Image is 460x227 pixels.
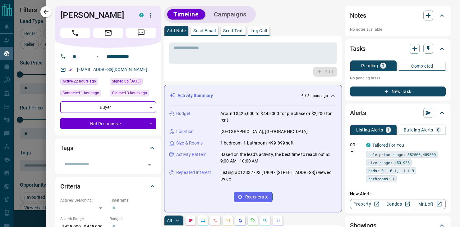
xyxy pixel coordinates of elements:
[60,101,156,113] div: Buyer
[220,151,337,164] p: Based on the lead's activity, the best time to reach out is: 9:00 AM - 10:00 AM
[368,167,414,174] span: beds: 0.1-0.1,1.1-1.9
[361,64,378,68] p: Pending
[208,9,253,20] button: Campaigns
[62,78,96,84] span: Active 22 hours ago
[110,216,156,222] p: Budget:
[176,169,211,176] p: Repeated Interest
[167,29,186,33] p: Add Note
[60,143,73,153] h2: Tags
[220,128,308,135] p: [GEOGRAPHIC_DATA], [GEOGRAPHIC_DATA]
[145,160,154,169] button: Open
[169,90,337,101] div: Activity Summary3 hours ago
[176,110,191,117] p: Budget
[366,143,370,147] div: condos.ca
[251,29,267,33] p: Log Call
[60,90,107,98] div: Sun Sep 14 2025
[350,199,382,209] a: Property
[112,90,147,96] span: Claimed 3 hours ago
[112,78,140,84] span: Signed up [DATE]
[139,13,144,17] div: condos.ca
[94,53,101,60] button: Open
[350,44,366,54] h2: Tasks
[176,140,203,146] p: Size & Rooms
[350,11,366,20] h2: Notes
[411,64,433,68] p: Completed
[60,179,156,194] div: Criteria
[167,218,172,223] p: All
[93,28,123,38] span: Email
[225,218,230,223] svg: Emails
[350,105,446,120] div: Alerts
[188,218,193,223] svg: Notes
[60,140,156,155] div: Tags
[62,90,99,96] span: Contacted 1 hour ago
[60,28,90,38] span: Call
[110,78,156,87] div: Fri Mar 12 2021
[368,176,394,182] span: bathrooms: 1
[60,181,80,191] h2: Criteria
[68,68,73,72] svg: Email Verified
[238,218,243,223] svg: Listing Alerts
[350,73,446,83] p: No pending tasks
[176,128,194,135] p: Location
[220,140,294,146] p: 1 bedroom, 1 bathroom, 499-899 sqft
[176,151,207,158] p: Activity Pattern
[110,198,156,203] p: Timeframe:
[307,93,328,99] p: 3 hours ago
[387,128,389,132] p: 1
[275,218,280,223] svg: Agent Actions
[223,29,243,33] p: Send Text
[250,218,255,223] svg: Requests
[350,41,446,56] div: Tasks
[356,128,383,132] p: Listing Alerts
[77,67,147,72] a: [EMAIL_ADDRESS][DOMAIN_NAME]
[404,128,433,132] p: Building Alerts
[350,8,446,23] div: Notes
[350,191,446,197] p: New Alert:
[110,90,156,98] div: Sun Sep 14 2025
[177,92,213,99] p: Activity Summary
[437,128,439,132] p: 0
[382,199,414,209] a: Condos
[263,218,268,223] svg: Opportunities
[60,118,156,129] div: Not Responsive
[220,169,337,182] p: Listing #C12332793 (1909 - [STREET_ADDRESS]) viewed twice
[350,148,354,152] svg: Push Notification Only
[60,78,107,87] div: Sat Sep 13 2025
[60,10,130,20] h1: [PERSON_NAME]
[368,159,410,166] span: size range: 450,988
[234,192,273,202] button: Regenerate
[382,64,384,68] p: 0
[414,199,446,209] a: Mr.Loft
[372,143,404,148] a: Tailored For You
[126,28,156,38] span: Message
[220,110,337,123] p: Around $425,000 to $445,000 for purchase or $2,200 for rent
[200,218,205,223] svg: Lead Browsing Activity
[350,142,362,148] p: Off
[193,29,216,33] p: Send Email
[350,87,446,96] button: New Task
[60,198,107,203] p: Actively Searching:
[350,108,366,118] h2: Alerts
[213,218,218,223] svg: Calls
[167,9,205,20] button: Timeline
[60,216,107,222] p: Search Range:
[368,151,436,158] span: sale price range: 382500,489500
[350,27,446,32] p: No notes available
